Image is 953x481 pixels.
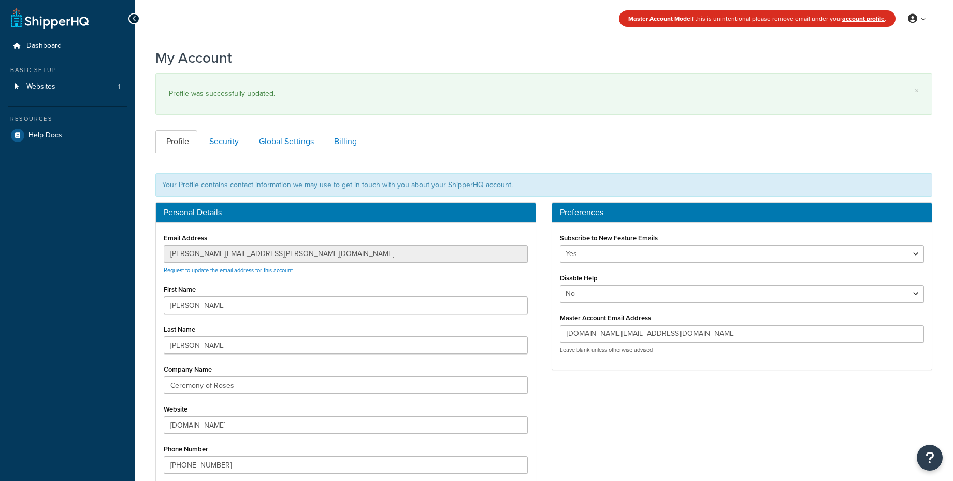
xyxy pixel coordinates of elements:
h1: My Account [155,48,232,68]
a: ShipperHQ Home [11,8,89,29]
a: Websites 1 [8,77,127,96]
a: Help Docs [8,126,127,145]
a: Billing [323,130,365,153]
a: account profile [842,14,885,23]
span: Websites [26,82,55,91]
a: Security [198,130,247,153]
label: Last Name [164,326,195,333]
div: Resources [8,115,127,123]
span: Help Docs [28,131,62,140]
div: Your Profile contains contact information we may use to get in touch with you about your ShipperH... [155,173,932,197]
label: First Name [164,286,196,293]
label: Company Name [164,365,212,373]
li: Websites [8,77,127,96]
button: Open Resource Center [917,445,943,471]
span: Dashboard [26,41,62,50]
a: Request to update the email address for this account [164,266,293,274]
label: Email Address [164,234,207,242]
label: Master Account Email Address [560,314,651,322]
a: Global Settings [248,130,322,153]
a: × [915,87,919,95]
div: Basic Setup [8,66,127,75]
label: Phone Number [164,445,208,453]
div: Profile was successfully updated. [169,87,919,101]
h3: Preferences [560,208,924,217]
label: Website [164,405,187,413]
a: Dashboard [8,36,127,55]
label: Subscribe to New Feature Emails [560,234,658,242]
p: Leave blank unless otherwise advised [560,346,924,354]
h3: Personal Details [164,208,528,217]
strong: Master Account Mode [628,14,690,23]
label: Disable Help [560,274,598,282]
span: 1 [118,82,120,91]
a: Profile [155,130,197,153]
div: If this is unintentional please remove email under your . [619,10,896,27]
